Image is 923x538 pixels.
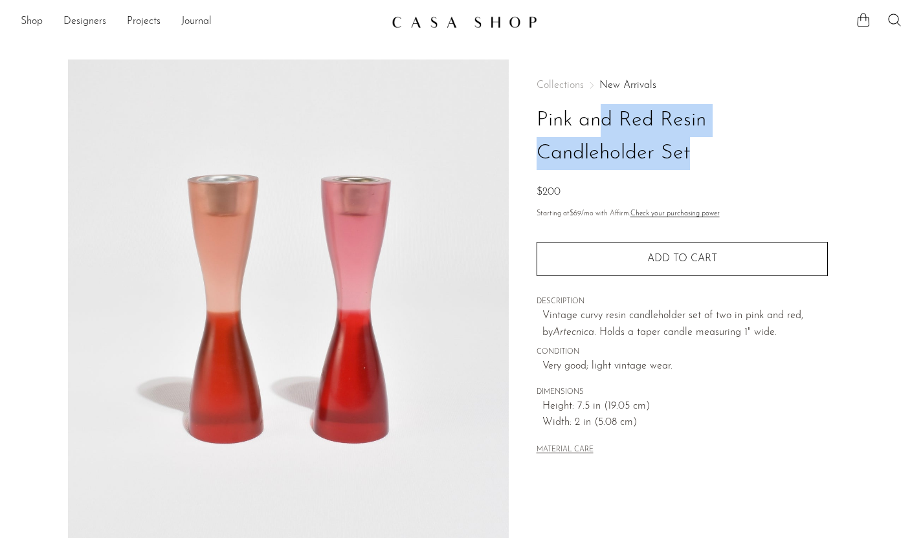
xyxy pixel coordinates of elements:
a: New Arrivals [599,80,656,91]
a: Designers [63,14,106,30]
button: Add to cart [537,242,828,275]
span: Vintage curvy resin candleholder set of two in pink and red, by [542,310,803,338]
span: $200 [537,187,561,197]
span: $69 [570,210,581,217]
button: MATERIAL CARE [537,446,594,455]
span: DESCRIPTION [537,296,828,308]
ul: NEW HEADER MENU [21,11,381,33]
nav: Desktop navigation [21,11,381,33]
a: Shop [21,14,43,30]
nav: Breadcrumbs [537,80,828,91]
a: Projects [127,14,161,30]
span: Collections [537,80,584,91]
a: Check your purchasing power - Learn more about Affirm Financing (opens in modal) [630,210,720,217]
span: Holds a taper candle measuring 1" wide. [599,327,777,338]
a: Journal [181,14,212,30]
span: Height: 7.5 in (19.05 cm) [542,398,828,415]
span: DIMENSIONS [537,387,828,398]
span: Add to cart [647,253,717,264]
span: CONDITION [537,347,828,358]
span: Width: 2 in (5.08 cm) [542,414,828,431]
em: Artecnica. [553,327,599,338]
span: Very good; light vintage wear. [542,358,828,375]
h1: Pink and Red Resin Candleholder Set [537,104,828,170]
p: Starting at /mo with Affirm. [537,208,828,220]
